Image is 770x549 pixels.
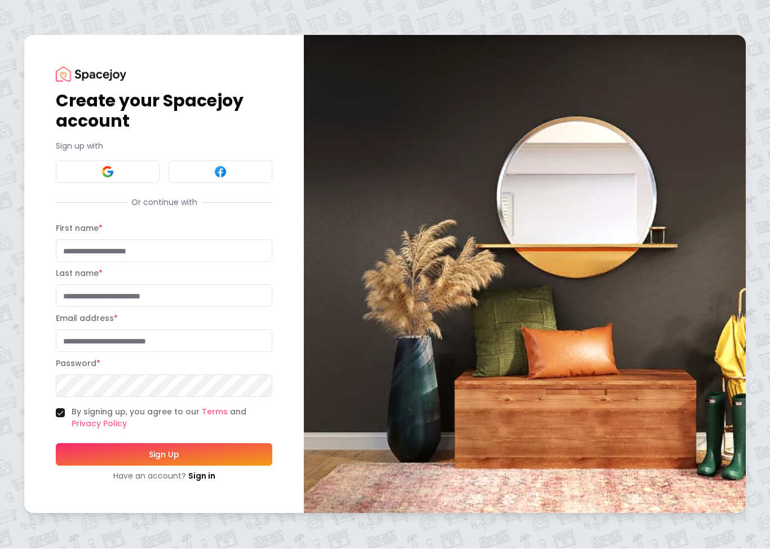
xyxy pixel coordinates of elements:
[56,67,126,82] img: Spacejoy Logo
[101,166,114,179] img: Google signin
[127,197,202,208] span: Or continue with
[304,35,746,514] img: banner
[56,91,272,132] h1: Create your Spacejoy account
[56,358,100,369] label: Password
[202,407,228,418] a: Terms
[56,313,118,324] label: Email address
[56,223,103,234] label: First name
[214,166,227,179] img: Facebook signin
[188,471,215,482] a: Sign in
[56,141,272,152] p: Sign up with
[72,407,272,430] label: By signing up, you agree to our and
[72,418,127,430] a: Privacy Policy
[56,444,272,466] button: Sign Up
[56,268,103,279] label: Last name
[56,471,272,482] div: Have an account?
